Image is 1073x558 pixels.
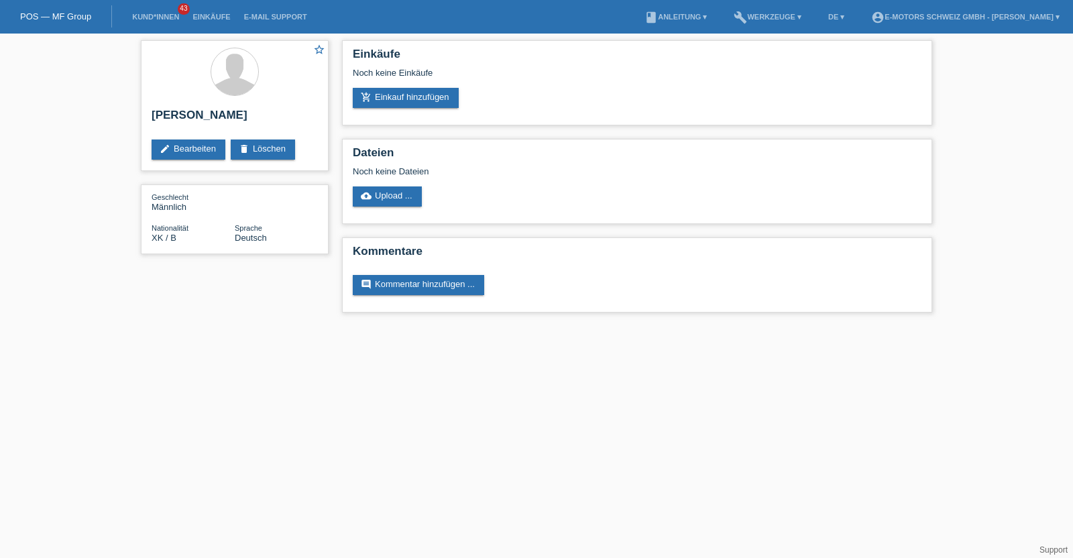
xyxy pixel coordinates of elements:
[152,109,318,129] h2: [PERSON_NAME]
[361,92,372,103] i: add_shopping_cart
[186,13,237,21] a: Einkäufe
[313,44,325,56] i: star_border
[152,233,176,243] span: Kosovo / B / 25.05.2017
[353,275,484,295] a: commentKommentar hinzufügen ...
[353,186,422,207] a: cloud_uploadUpload ...
[353,88,459,108] a: add_shopping_cartEinkauf hinzufügen
[353,48,921,68] h2: Einkäufe
[313,44,325,58] a: star_border
[125,13,186,21] a: Kund*innen
[361,279,372,290] i: comment
[160,144,170,154] i: edit
[727,13,808,21] a: buildWerkzeuge ▾
[734,11,747,24] i: build
[237,13,314,21] a: E-Mail Support
[864,13,1066,21] a: account_circleE-Motors Schweiz GmbH - [PERSON_NAME] ▾
[353,68,921,88] div: Noch keine Einkäufe
[871,11,885,24] i: account_circle
[235,224,262,232] span: Sprache
[353,166,763,176] div: Noch keine Dateien
[353,146,921,166] h2: Dateien
[152,193,188,201] span: Geschlecht
[239,144,249,154] i: delete
[152,224,188,232] span: Nationalität
[231,139,295,160] a: deleteLöschen
[152,192,235,212] div: Männlich
[178,3,190,15] span: 43
[1039,545,1068,555] a: Support
[638,13,714,21] a: bookAnleitung ▾
[822,13,851,21] a: DE ▾
[20,11,91,21] a: POS — MF Group
[361,190,372,201] i: cloud_upload
[152,139,225,160] a: editBearbeiten
[235,233,267,243] span: Deutsch
[353,245,921,265] h2: Kommentare
[644,11,658,24] i: book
